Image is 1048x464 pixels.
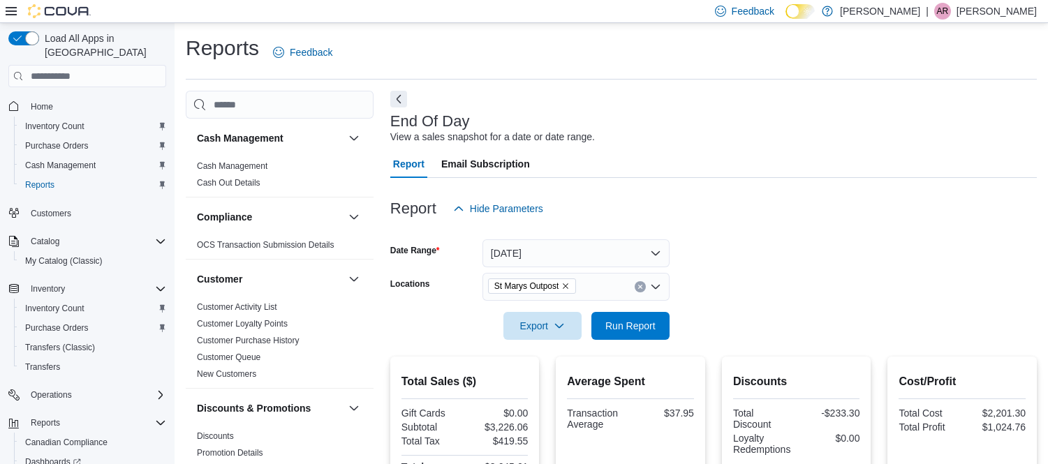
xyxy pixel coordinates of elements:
[31,389,72,401] span: Operations
[470,202,543,216] span: Hide Parameters
[25,414,66,431] button: Reports
[3,279,172,299] button: Inventory
[390,278,430,290] label: Locations
[733,373,860,390] h2: Discounts
[197,302,277,312] a: Customer Activity List
[25,121,84,132] span: Inventory Count
[401,407,462,419] div: Gift Cards
[197,431,234,441] a: Discounts
[20,300,90,317] a: Inventory Count
[3,413,172,433] button: Reports
[635,281,646,292] button: Clear input
[14,299,172,318] button: Inventory Count
[14,433,172,452] button: Canadian Compliance
[20,177,166,193] span: Reports
[393,150,425,178] span: Report
[346,271,362,287] button: Customer
[197,131,343,145] button: Cash Management
[468,407,529,419] div: $0.00
[20,320,94,336] a: Purchase Orders
[197,177,260,188] span: Cash Out Details
[197,319,288,329] a: Customer Loyalty Points
[14,117,172,136] button: Inventory Count
[785,4,815,19] input: Dark Mode
[20,118,90,135] a: Inventory Count
[25,97,166,114] span: Home
[197,318,288,329] span: Customer Loyalty Points
[482,239,670,267] button: [DATE]
[390,245,440,256] label: Date Range
[390,113,470,130] h3: End Of Day
[468,421,529,433] div: $3,226.06
[390,130,595,144] div: View a sales snapshot for a date or date range.
[197,352,260,363] span: Customer Queue
[20,253,108,269] a: My Catalog (Classic)
[31,283,65,294] span: Inventory
[25,280,166,297] span: Inventory
[512,312,573,340] span: Export
[3,203,172,223] button: Customers
[20,137,94,154] a: Purchase Orders
[937,3,949,20] span: AR
[25,361,60,373] span: Transfers
[197,161,267,171] a: Cash Management
[441,150,530,178] span: Email Subscription
[197,272,343,286] button: Customer
[20,137,166,154] span: Purchase Orders
[186,158,374,197] div: Cash Management
[197,239,334,250] span: OCS Transaction Submission Details
[401,421,462,433] div: Subtotal
[14,338,172,357] button: Transfers (Classic)
[197,369,256,379] a: New Customers
[899,373,1026,390] h2: Cost/Profit
[25,322,89,334] span: Purchase Orders
[3,232,172,251] button: Catalog
[197,210,343,224] button: Compliance
[799,407,860,419] div: -$233.30
[25,98,59,115] a: Home
[267,38,338,66] a: Feedback
[799,433,860,444] div: $0.00
[197,448,263,458] a: Promotion Details
[31,208,71,219] span: Customers
[25,179,54,190] span: Reports
[20,359,66,375] a: Transfers
[197,301,277,313] span: Customer Activity List
[733,433,794,455] div: Loyalty Redemptions
[957,3,1037,20] p: [PERSON_NAME]
[25,303,84,314] span: Inventory Count
[25,255,103,267] span: My Catalog (Classic)
[28,4,91,18] img: Cova
[20,339,166,356] span: Transfers (Classic)
[14,357,172,377] button: Transfers
[503,312,582,340] button: Export
[25,205,77,222] a: Customers
[31,417,60,428] span: Reports
[197,335,300,346] span: Customer Purchase History
[25,233,166,250] span: Catalog
[25,414,166,431] span: Reports
[197,210,252,224] h3: Compliance
[899,407,959,419] div: Total Cost
[567,407,628,430] div: Transaction Average
[186,299,374,388] div: Customer
[346,130,362,147] button: Cash Management
[20,300,166,317] span: Inventory Count
[20,177,60,193] a: Reports
[197,272,242,286] h3: Customer
[633,407,694,419] div: $37.95
[899,421,959,433] div: Total Profit
[14,318,172,338] button: Purchase Orders
[840,3,920,20] p: [PERSON_NAME]
[25,342,95,353] span: Transfers (Classic)
[20,339,101,356] a: Transfers (Classic)
[401,435,462,447] div: Total Tax
[20,320,166,336] span: Purchase Orders
[468,435,529,447] div: $419.55
[20,434,113,451] a: Canadian Compliance
[197,447,263,458] span: Promotion Details
[733,407,794,430] div: Total Discount
[591,312,670,340] button: Run Report
[197,431,234,442] span: Discounts
[346,209,362,225] button: Compliance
